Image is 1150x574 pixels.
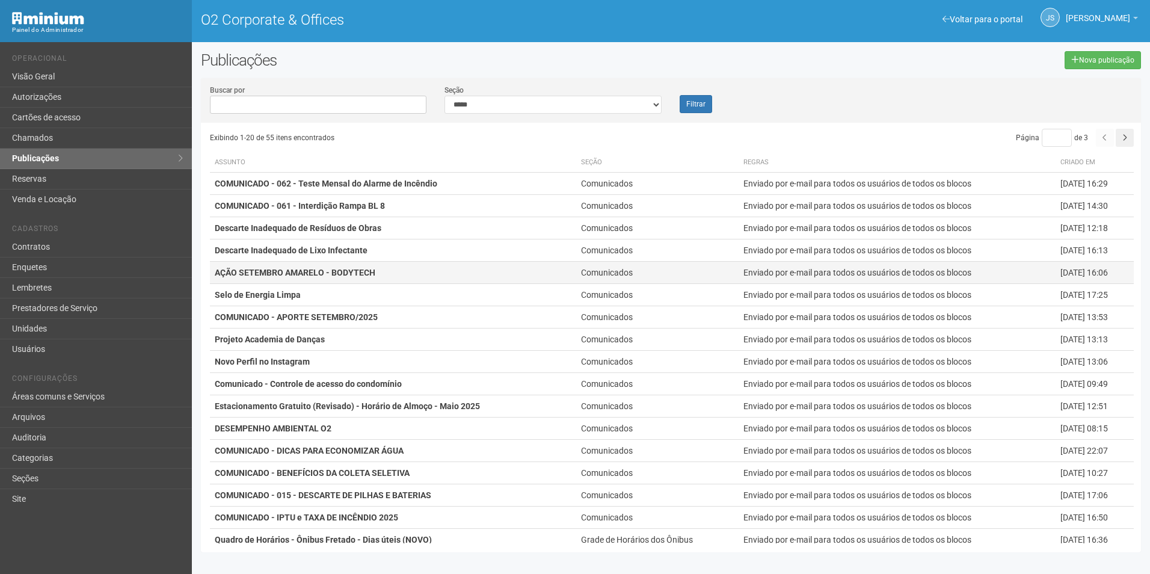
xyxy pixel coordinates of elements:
strong: COMUNICADO - DICAS PARA ECONOMIZAR ÁGUA [215,446,404,455]
label: Buscar por [210,85,245,96]
a: JS [1041,8,1060,27]
strong: Descarte Inadequado de Lixo Infectante [215,245,367,255]
strong: COMUNICADO - 061 - Interdição Rampa BL 8 [215,201,385,211]
td: Enviado por e-mail para todos os usuários de todos os blocos [739,262,1056,284]
li: Operacional [12,54,183,67]
td: [DATE] 12:51 [1056,395,1134,418]
td: Comunicados [576,351,739,373]
span: Página de 3 [1016,134,1088,142]
td: Enviado por e-mail para todos os usuários de todos os blocos [739,529,1056,551]
td: [DATE] 09:49 [1056,373,1134,395]
strong: COMUNICADO - APORTE SETEMBRO/2025 [215,312,378,322]
a: Voltar para o portal [942,14,1022,24]
td: Comunicados [576,507,739,529]
td: [DATE] 17:25 [1056,284,1134,306]
td: Comunicados [576,329,739,351]
div: Painel do Administrador [12,25,183,35]
strong: Novo Perfil no Instagram [215,357,310,366]
td: Enviado por e-mail para todos os usuários de todos os blocos [739,440,1056,462]
td: [DATE] 16:50 [1056,507,1134,529]
td: [DATE] 13:06 [1056,351,1134,373]
strong: COMUNICADO - 015 - DESCARTE DE PILHAS E BATERIAS [215,490,431,500]
td: [DATE] 16:06 [1056,262,1134,284]
strong: AÇÃO SETEMBRO AMARELO - BODYTECH [215,268,375,277]
li: Cadastros [12,224,183,237]
a: Nova publicação [1065,51,1141,69]
td: [DATE] 22:07 [1056,440,1134,462]
td: Enviado por e-mail para todos os usuários de todos os blocos [739,239,1056,262]
td: Comunicados [576,262,739,284]
td: [DATE] 13:13 [1056,329,1134,351]
strong: Selo de Energia Limpa [215,290,301,300]
th: Criado em [1056,153,1134,173]
td: Comunicados [576,195,739,217]
td: Comunicados [576,306,739,329]
td: [DATE] 12:18 [1056,217,1134,239]
td: Enviado por e-mail para todos os usuários de todos os blocos [739,284,1056,306]
td: Enviado por e-mail para todos os usuários de todos os blocos [739,418,1056,440]
td: [DATE] 14:30 [1056,195,1134,217]
td: Comunicados [576,217,739,239]
li: Configurações [12,374,183,387]
strong: Comunicado - Controle de acesso do condomínio [215,379,402,389]
td: Comunicados [576,373,739,395]
h1: O2 Corporate & Offices [201,12,662,28]
td: [DATE] 10:27 [1056,462,1134,484]
td: Comunicados [576,239,739,262]
td: Grade de Horários dos Ônibus [576,529,739,551]
td: Enviado por e-mail para todos os usuários de todos os blocos [739,195,1056,217]
strong: DESEMPENHO AMBIENTAL O2 [215,424,331,433]
th: Regras [739,153,1056,173]
td: Enviado por e-mail para todos os usuários de todos os blocos [739,173,1056,195]
td: Comunicados [576,173,739,195]
button: Filtrar [680,95,712,113]
td: [DATE] 08:15 [1056,418,1134,440]
strong: Projeto Academia de Danças [215,335,325,344]
td: [DATE] 13:53 [1056,306,1134,329]
td: Enviado por e-mail para todos os usuários de todos os blocos [739,507,1056,529]
strong: COMUNICADO - 062 - Teste Mensal do Alarme de Incêndio [215,179,437,188]
img: Minium [12,12,84,25]
td: Enviado por e-mail para todos os usuários de todos os blocos [739,373,1056,395]
strong: Estacionamento Gratuito (Revisado) - Horário de Almoço - Maio 2025 [215,401,480,411]
td: Enviado por e-mail para todos os usuários de todos os blocos [739,351,1056,373]
td: Enviado por e-mail para todos os usuários de todos os blocos [739,329,1056,351]
td: [DATE] 16:36 [1056,529,1134,551]
strong: Quadro de Horários - Ônibus Fretado - Dias úteis (NOVO) [215,535,432,545]
td: Comunicados [576,440,739,462]
td: Enviado por e-mail para todos os usuários de todos os blocos [739,395,1056,418]
td: Comunicados [576,418,739,440]
div: Exibindo 1-20 de 55 itens encontrados [210,129,672,147]
td: Comunicados [576,462,739,484]
td: Enviado por e-mail para todos os usuários de todos os blocos [739,217,1056,239]
td: Enviado por e-mail para todos os usuários de todos os blocos [739,462,1056,484]
a: [PERSON_NAME] [1066,15,1138,25]
label: Seção [444,85,464,96]
td: Enviado por e-mail para todos os usuários de todos os blocos [739,484,1056,507]
td: Comunicados [576,284,739,306]
td: [DATE] 16:13 [1056,239,1134,262]
strong: COMUNICADO - IPTU e TAXA DE INCÊNDIO 2025 [215,513,398,522]
th: Seção [576,153,739,173]
span: Jeferson Souza [1066,2,1130,23]
td: Enviado por e-mail para todos os usuários de todos os blocos [739,306,1056,329]
h2: Publicações [201,51,582,69]
td: [DATE] 16:29 [1056,173,1134,195]
td: Comunicados [576,395,739,418]
th: Assunto [210,153,577,173]
strong: Descarte Inadequado de Resíduos de Obras [215,223,381,233]
td: [DATE] 17:06 [1056,484,1134,507]
strong: COMUNICADO - BENEFÍCIOS DA COLETA SELETIVA [215,468,410,478]
td: Comunicados [576,484,739,507]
